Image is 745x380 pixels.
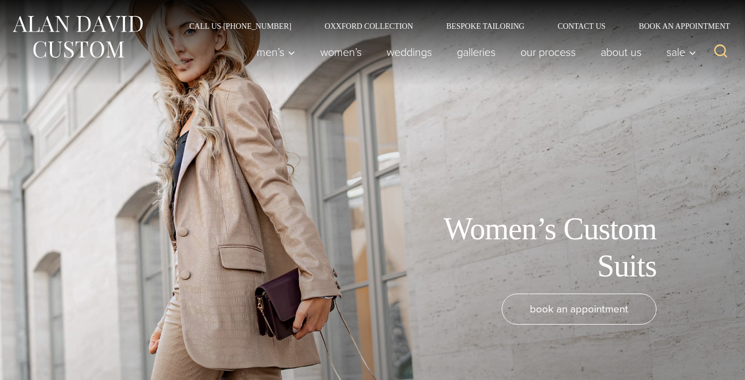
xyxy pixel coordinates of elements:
[11,12,144,61] img: Alan David Custom
[308,22,430,30] a: Oxxford Collection
[408,210,657,285] h1: Women’s Custom Suits
[257,47,295,58] span: Men’s
[173,22,734,30] nav: Secondary Navigation
[707,39,734,65] button: View Search Form
[530,301,628,317] span: book an appointment
[445,41,508,63] a: Galleries
[541,22,622,30] a: Contact Us
[666,47,696,58] span: Sale
[244,41,702,63] nav: Primary Navigation
[588,41,654,63] a: About Us
[622,22,734,30] a: Book an Appointment
[308,41,374,63] a: Women’s
[173,22,308,30] a: Call Us [PHONE_NUMBER]
[430,22,541,30] a: Bespoke Tailoring
[374,41,445,63] a: weddings
[508,41,588,63] a: Our Process
[502,294,657,325] a: book an appointment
